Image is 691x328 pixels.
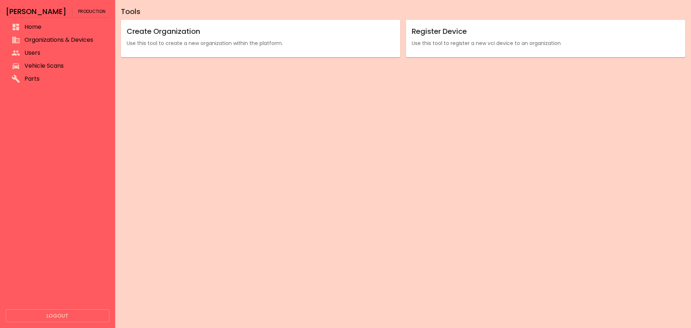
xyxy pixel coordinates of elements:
[412,40,679,47] p: Use this tool to register a new vci device to an organization
[78,6,105,17] span: Production
[24,49,104,57] span: Users
[127,26,394,37] h6: Create Organization
[24,75,104,83] span: Parts
[127,40,394,47] p: Use this tool to create a new organization within the platform.
[24,23,104,31] span: Home
[6,309,109,323] button: Logout
[121,6,685,17] h6: Tools
[412,26,679,37] h6: Register Device
[24,36,104,44] span: Organizations & Devices
[24,62,104,70] span: Vehicle Scans
[6,6,66,17] h6: [PERSON_NAME]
